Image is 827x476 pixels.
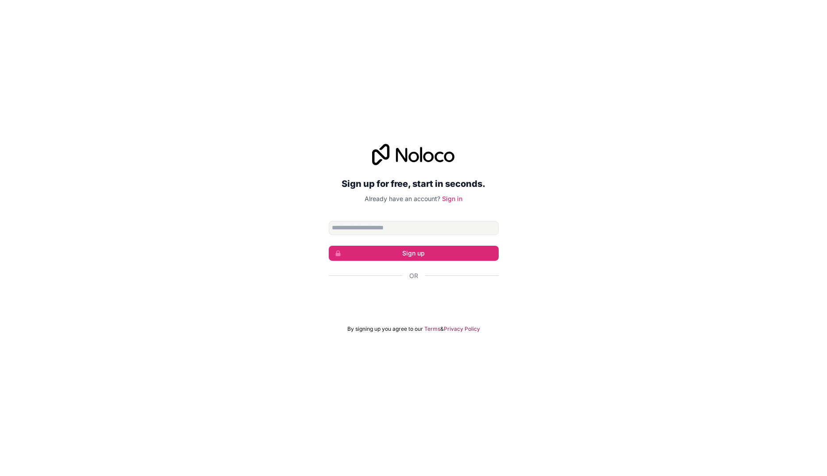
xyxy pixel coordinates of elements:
iframe: Bouton "Se connecter avec Google" [324,290,503,310]
span: & [440,325,444,333]
button: Sign up [329,246,499,261]
span: Or [409,271,418,280]
span: By signing up you agree to our [347,325,423,333]
input: Email address [329,221,499,235]
h2: Sign up for free, start in seconds. [329,176,499,192]
a: Sign in [442,195,462,202]
a: Terms [424,325,440,333]
a: Privacy Policy [444,325,480,333]
div: Se connecter avec Google. S'ouvre dans un nouvel onglet. [329,290,499,310]
span: Already have an account? [365,195,440,202]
